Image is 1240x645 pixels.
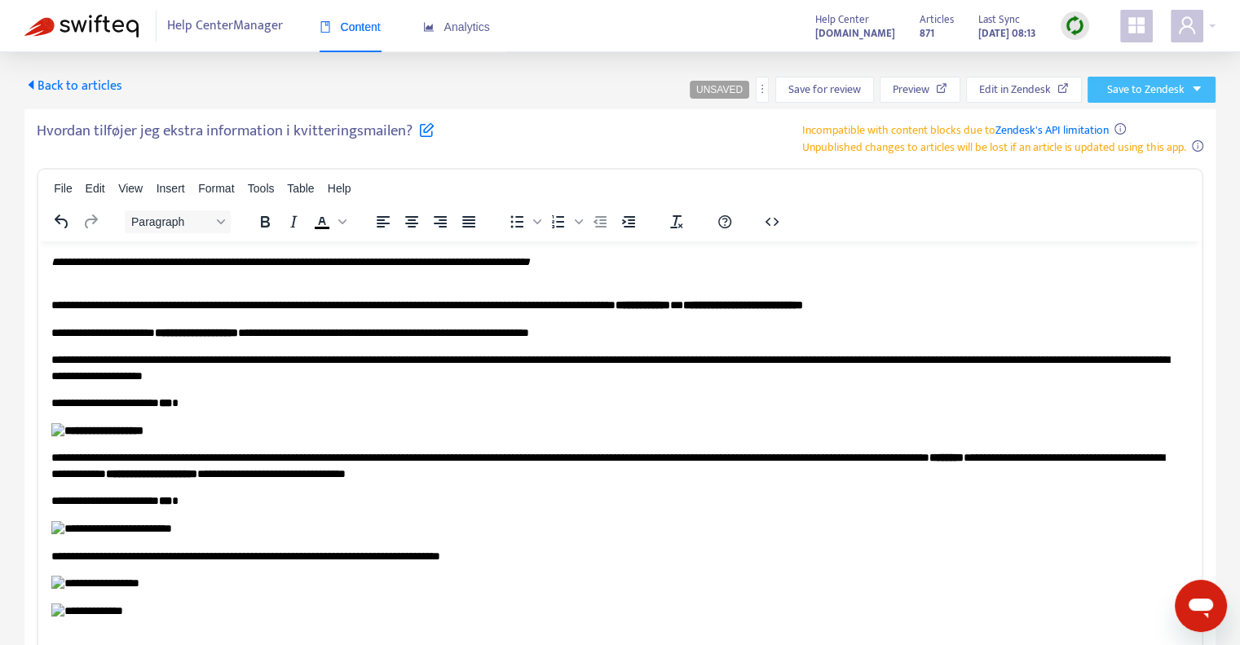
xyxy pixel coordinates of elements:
div: Bullet list [503,210,544,233]
div: Numbered list [545,210,585,233]
span: View [118,182,143,195]
iframe: Knap til at åbne messaging-vindue [1175,580,1227,632]
a: Zendesk's API limitation [995,121,1109,139]
strong: [DATE] 08:13 [978,24,1036,42]
button: Bold [251,210,279,233]
button: Align right [426,210,454,233]
span: Table [287,182,314,195]
span: File [54,182,73,195]
span: Edit in Zendesk [979,81,1051,99]
span: caret-down [1191,83,1202,95]
span: user [1177,15,1197,35]
button: more [756,77,769,103]
button: Align center [398,210,426,233]
span: Incompatible with content blocks due to [802,121,1109,139]
span: Edit [86,182,105,195]
h5: Hvordan tilføjer jeg ekstra information i kvitteringsmailen? [37,121,435,150]
span: Back to articles [24,75,122,97]
button: Clear formatting [663,210,691,233]
span: Tools [248,182,275,195]
span: info-circle [1114,123,1126,135]
button: Italic [280,210,307,233]
button: Preview [880,77,960,103]
span: Articles [920,11,954,29]
span: Content [320,20,381,33]
span: caret-left [24,78,38,91]
button: Help [711,210,739,233]
span: Unpublished changes to articles will be lost if an article is updated using this app. [802,138,1186,157]
span: area-chart [423,21,435,33]
span: Help Center [815,11,869,29]
span: Help [328,182,351,195]
button: Save for review [775,77,874,103]
button: Save to Zendeskcaret-down [1088,77,1216,103]
button: Undo [48,210,76,233]
button: Redo [77,210,104,233]
img: Swifteq [24,15,139,38]
span: Analytics [423,20,490,33]
span: Save for review [788,81,861,99]
span: Format [198,182,234,195]
strong: 871 [920,24,934,42]
img: sync.dc5367851b00ba804db3.png [1065,15,1085,36]
button: Block Paragraph [125,210,231,233]
div: Text color Black [308,210,349,233]
span: info-circle [1192,140,1203,152]
span: Last Sync [978,11,1020,29]
span: Paragraph [131,215,211,228]
button: Justify [455,210,483,233]
span: Preview [893,81,929,99]
button: Align left [369,210,397,233]
a: [DOMAIN_NAME] [815,24,895,42]
button: Edit in Zendesk [966,77,1082,103]
span: Save to Zendesk [1107,81,1185,99]
span: more [757,83,768,95]
button: Decrease indent [586,210,614,233]
span: Insert [157,182,185,195]
span: Help Center Manager [167,11,283,42]
span: book [320,21,331,33]
button: Increase indent [615,210,642,233]
span: appstore [1127,15,1146,35]
span: UNSAVED [696,84,743,95]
